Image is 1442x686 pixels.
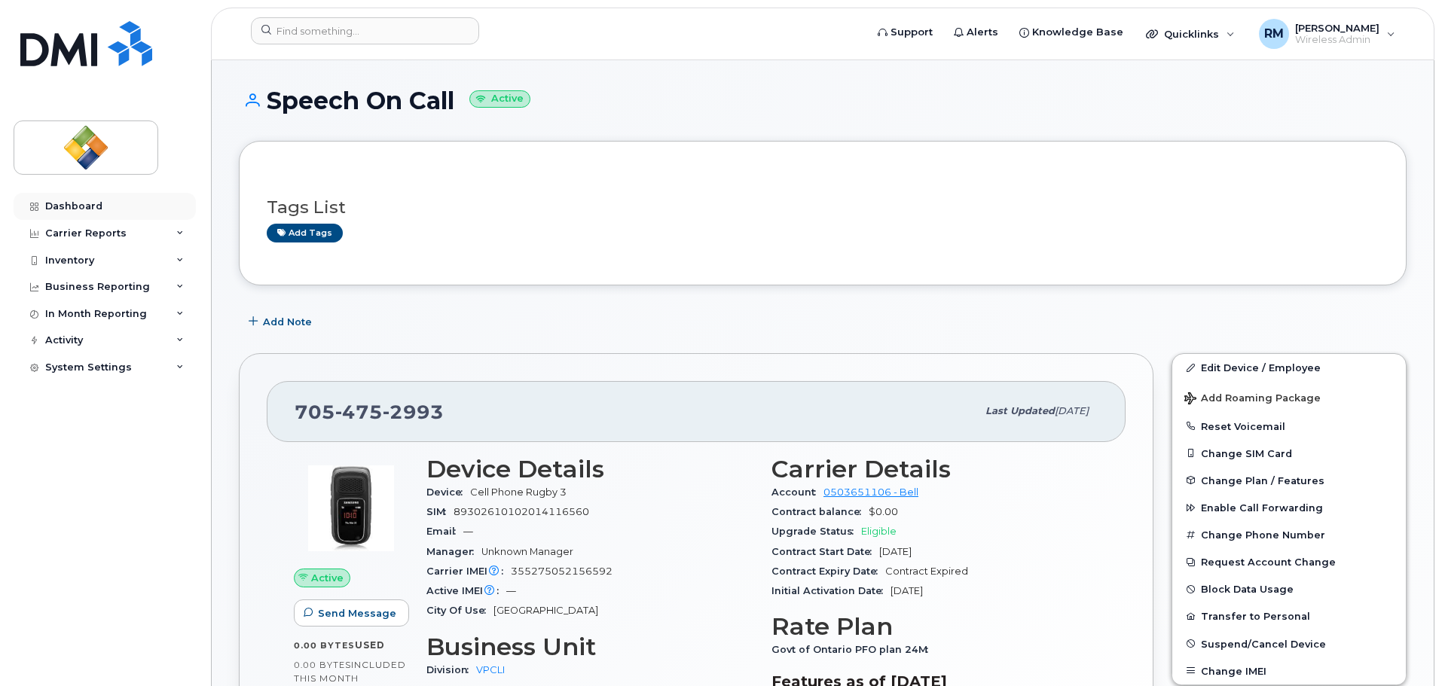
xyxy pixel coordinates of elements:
[1172,521,1406,548] button: Change Phone Number
[454,506,589,517] span: 89302610102014116560
[267,198,1379,217] h3: Tags List
[426,456,753,483] h3: Device Details
[771,566,885,577] span: Contract Expiry Date
[426,605,493,616] span: City Of Use
[426,506,454,517] span: SIM
[267,224,343,242] a: Add tags
[1055,405,1089,416] span: [DATE]
[318,606,396,620] span: Send Message
[869,506,898,517] span: $0.00
[771,585,891,596] span: Initial Activation Date
[1172,630,1406,657] button: Suspend/Cancel Device
[426,664,476,675] span: Division
[263,315,312,329] span: Add Note
[295,401,444,423] span: 705
[426,585,506,596] span: Active IMEI
[239,308,325,335] button: Add Note
[891,585,923,596] span: [DATE]
[771,486,823,498] span: Account
[1172,602,1406,630] button: Transfer to Personal
[1172,575,1406,602] button: Block Data Usage
[469,90,530,108] small: Active
[1172,548,1406,575] button: Request Account Change
[771,613,1098,640] h3: Rate Plan
[771,526,861,537] span: Upgrade Status
[426,526,463,537] span: Email
[355,639,385,651] span: used
[1184,392,1321,407] span: Add Roaming Package
[1172,354,1406,381] a: Edit Device / Employee
[463,526,473,537] span: —
[771,456,1098,483] h3: Carrier Details
[885,566,968,577] span: Contract Expired
[294,660,351,670] span: 0.00 Bytes
[426,633,753,660] h3: Business Unit
[1172,413,1406,440] button: Reset Voicemail
[481,546,573,557] span: Unknown Manager
[306,463,396,553] img: image20231002-3703462-r2r9e3.jpeg
[311,571,344,585] span: Active
[493,605,598,616] span: [GEOGRAPHIC_DATA]
[426,566,511,577] span: Carrier IMEI
[470,486,567,498] span: Cell Phone Rugby 3
[861,526,897,537] span: Eligible
[1172,440,1406,467] button: Change SIM Card
[771,546,879,557] span: Contract Start Date
[771,644,936,655] span: Govt of Ontario PFO plan 24M
[294,599,409,627] button: Send Message
[239,87,1407,114] h1: Speech On Call
[426,546,481,557] span: Manager
[511,566,613,577] span: 355275052156592
[823,486,918,498] a: 0503651106 - Bell
[1172,657,1406,684] button: Change IMEI
[294,659,406,684] span: included this month
[294,640,355,651] span: 0.00 Bytes
[985,405,1055,416] span: Last updated
[1201,474,1324,486] span: Change Plan / Features
[771,506,869,517] span: Contract balance
[506,585,516,596] span: —
[426,486,470,498] span: Device
[335,401,383,423] span: 475
[1172,382,1406,413] button: Add Roaming Package
[1172,467,1406,494] button: Change Plan / Features
[1201,502,1323,514] span: Enable Call Forwarding
[383,401,444,423] span: 2993
[879,546,912,557] span: [DATE]
[1172,494,1406,521] button: Enable Call Forwarding
[1201,638,1326,649] span: Suspend/Cancel Device
[476,664,505,675] a: VPCLI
